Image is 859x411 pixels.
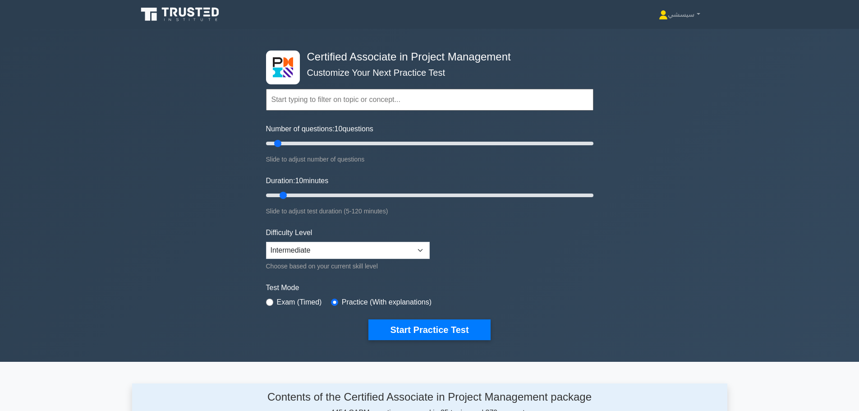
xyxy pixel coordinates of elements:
[295,177,303,185] span: 10
[266,206,593,217] div: Slide to adjust test duration (5-120 minutes)
[368,319,490,340] button: Start Practice Test
[335,125,343,133] span: 10
[266,89,593,111] input: Start typing to filter on topic or concept...
[637,5,721,23] a: سيسشي
[266,154,593,165] div: Slide to adjust number of questions
[303,51,549,64] h4: Certified Associate in Project Management
[277,297,322,308] label: Exam (Timed)
[266,124,373,134] label: Number of questions: questions
[217,391,642,404] h4: Contents of the Certified Associate in Project Management package
[266,282,593,293] label: Test Mode
[342,297,432,308] label: Practice (With explanations)
[266,227,312,238] label: Difficulty Level
[266,261,430,272] div: Choose based on your current skill level
[266,175,329,186] label: Duration: minutes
